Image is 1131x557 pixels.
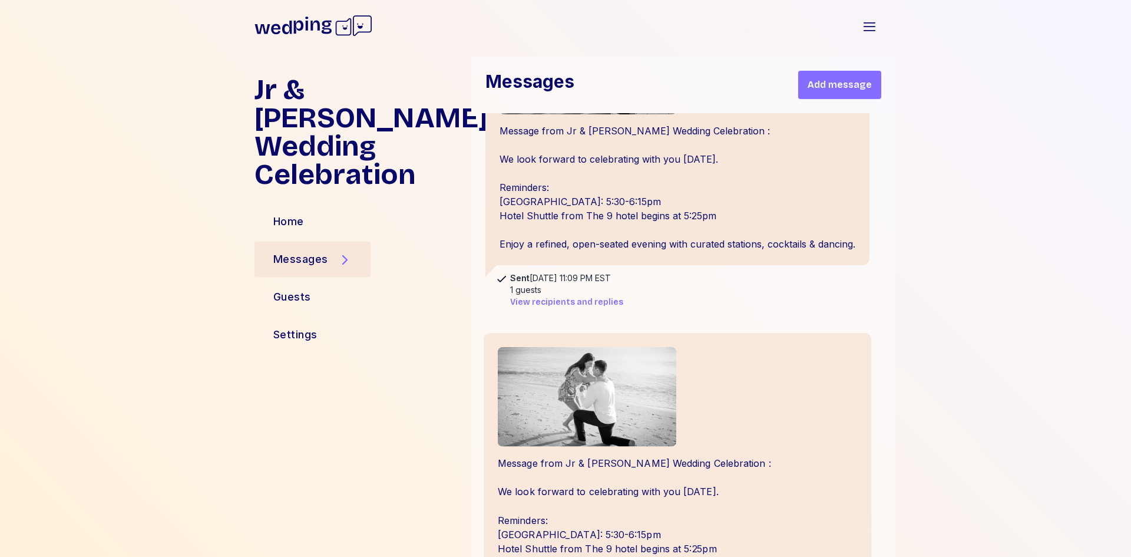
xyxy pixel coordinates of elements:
div: Message from Jr & [PERSON_NAME] Wedding Celebration : We look forward to celebrating with you [DA... [485,2,869,265]
span: Sent [510,273,530,283]
div: Settings [273,327,318,343]
div: 1 guests [510,284,541,296]
div: Home [273,213,304,230]
h1: Jr & [PERSON_NAME] Wedding Celebration [254,75,462,189]
span: Add message [808,78,872,92]
div: Guests [273,289,311,305]
div: Messages [273,251,328,268]
div: [DATE] 11:09 PM EST [510,272,623,284]
img: Image [498,347,676,446]
button: Add message [798,71,881,99]
h1: Messages [485,71,574,99]
button: View recipients and replies [510,296,623,308]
